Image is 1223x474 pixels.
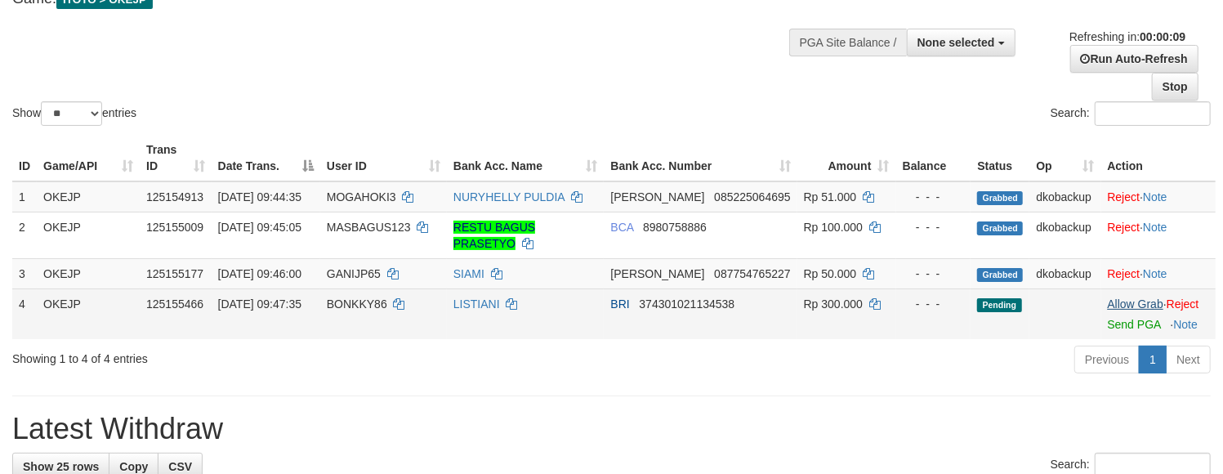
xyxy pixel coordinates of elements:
[903,296,965,312] div: - - -
[146,190,203,203] span: 125154913
[1101,288,1216,339] td: ·
[12,344,498,367] div: Showing 1 to 4 of 4 entries
[327,297,387,311] span: BONKKY86
[1101,135,1216,181] th: Action
[12,212,37,258] td: 2
[218,267,301,280] span: [DATE] 09:46:00
[1101,181,1216,212] td: ·
[977,221,1023,235] span: Grabbed
[1051,101,1211,126] label: Search:
[804,267,857,280] span: Rp 50.000
[610,267,704,280] span: [PERSON_NAME]
[971,135,1029,181] th: Status
[977,298,1021,312] span: Pending
[37,258,140,288] td: OKEJP
[610,221,633,234] span: BCA
[1074,346,1140,373] a: Previous
[12,413,1211,445] h1: Latest Withdraw
[12,135,37,181] th: ID
[610,297,629,311] span: BRI
[218,190,301,203] span: [DATE] 09:44:35
[1108,267,1140,280] a: Reject
[37,181,140,212] td: OKEJP
[1108,221,1140,234] a: Reject
[903,219,965,235] div: - - -
[327,267,381,280] span: GANIJP65
[714,190,790,203] span: Copy 085225064695 to clipboard
[146,297,203,311] span: 125155466
[146,221,203,234] span: 125155009
[41,101,102,126] select: Showentries
[1070,45,1198,73] a: Run Auto-Refresh
[1108,297,1163,311] a: Allow Grab
[453,297,500,311] a: LISTIANI
[37,288,140,339] td: OKEJP
[1029,181,1100,212] td: dkobackup
[447,135,605,181] th: Bank Acc. Name: activate to sort column ascending
[12,181,37,212] td: 1
[37,212,140,258] td: OKEJP
[1143,221,1167,234] a: Note
[453,267,484,280] a: SIAMI
[1029,212,1100,258] td: dkobackup
[797,135,896,181] th: Amount: activate to sort column ascending
[453,190,565,203] a: NURYHELLY PULDIA
[1152,73,1198,101] a: Stop
[1029,135,1100,181] th: Op: activate to sort column ascending
[1095,101,1211,126] input: Search:
[896,135,971,181] th: Balance
[643,221,707,234] span: Copy 8980758886 to clipboard
[453,221,535,250] a: RESTU BAGUS PRASETYO
[168,460,192,473] span: CSV
[1029,258,1100,288] td: dkobackup
[1101,212,1216,258] td: ·
[610,190,704,203] span: [PERSON_NAME]
[977,191,1023,205] span: Grabbed
[212,135,320,181] th: Date Trans.: activate to sort column descending
[327,221,411,234] span: MASBAGUS123
[917,36,995,49] span: None selected
[977,268,1023,282] span: Grabbed
[320,135,447,181] th: User ID: activate to sort column ascending
[1069,30,1185,43] span: Refreshing in:
[23,460,99,473] span: Show 25 rows
[1166,346,1211,373] a: Next
[12,101,136,126] label: Show entries
[1167,297,1199,311] a: Reject
[327,190,396,203] span: MOGAHOKI3
[1108,318,1161,331] a: Send PGA
[640,297,735,311] span: Copy 374301021134538 to clipboard
[1143,190,1167,203] a: Note
[804,221,863,234] span: Rp 100.000
[218,221,301,234] span: [DATE] 09:45:05
[804,297,863,311] span: Rp 300.000
[1101,258,1216,288] td: ·
[218,297,301,311] span: [DATE] 09:47:35
[12,258,37,288] td: 3
[907,29,1015,56] button: None selected
[1108,190,1140,203] a: Reject
[714,267,790,280] span: Copy 087754765227 to clipboard
[140,135,212,181] th: Trans ID: activate to sort column ascending
[1139,346,1167,373] a: 1
[1143,267,1167,280] a: Note
[604,135,797,181] th: Bank Acc. Number: activate to sort column ascending
[903,266,965,282] div: - - -
[12,288,37,339] td: 4
[903,189,965,205] div: - - -
[789,29,907,56] div: PGA Site Balance /
[1108,297,1167,311] span: ·
[119,460,148,473] span: Copy
[146,267,203,280] span: 125155177
[1173,318,1198,331] a: Note
[1140,30,1185,43] strong: 00:00:09
[37,135,140,181] th: Game/API: activate to sort column ascending
[804,190,857,203] span: Rp 51.000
